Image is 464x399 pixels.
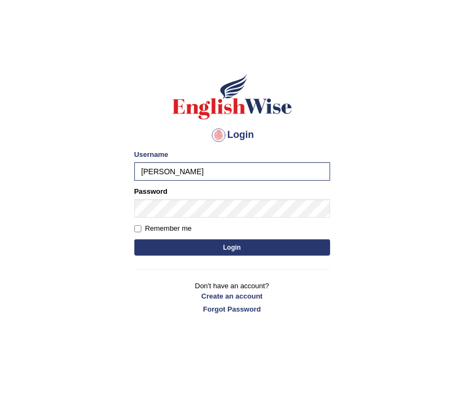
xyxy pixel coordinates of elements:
a: Create an account [134,291,330,301]
p: Don't have an account? [134,281,330,314]
h4: Login [134,126,330,144]
input: Remember me [134,225,141,232]
a: Forgot Password [134,304,330,314]
img: Logo of English Wise sign in for intelligent practice with AI [170,72,294,121]
label: Remember me [134,223,192,234]
label: Username [134,149,169,160]
label: Password [134,186,168,197]
button: Login [134,239,330,256]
